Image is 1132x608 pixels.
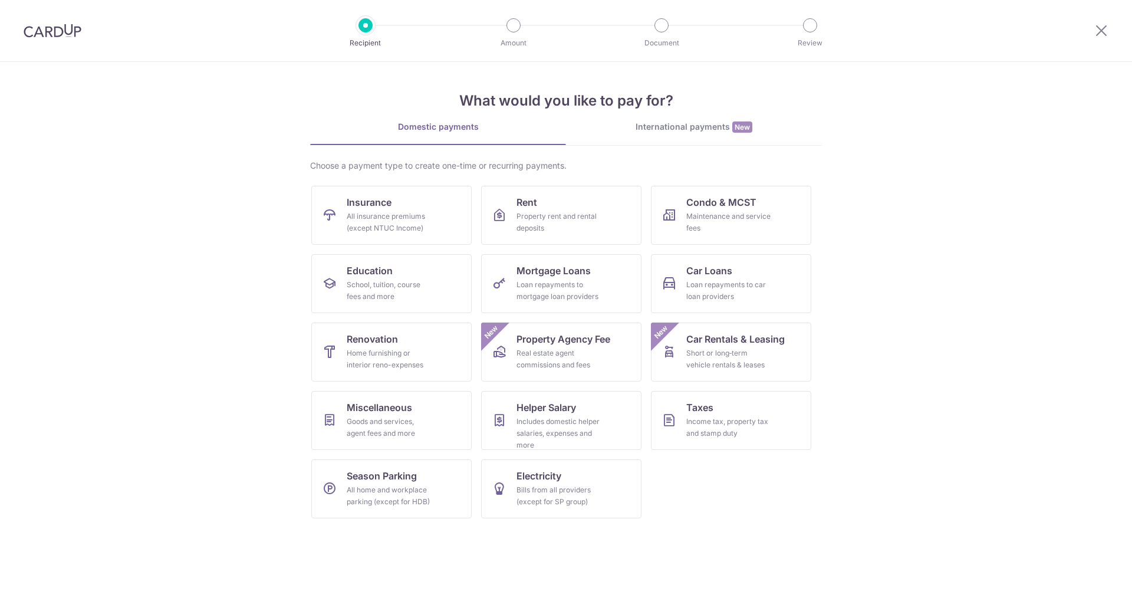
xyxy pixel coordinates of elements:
[470,37,557,49] p: Amount
[347,332,398,346] span: Renovation
[347,211,432,234] div: All insurance premiums (except NTUC Income)
[310,90,822,111] h4: What would you like to pay for?
[24,24,81,38] img: CardUp
[766,37,854,49] p: Review
[516,416,601,451] div: Includes domestic helper salaries, expenses and more
[322,37,409,49] p: Recipient
[686,400,713,415] span: Taxes
[686,416,771,439] div: Income tax, property tax and stamp duty
[481,254,641,313] a: Mortgage LoansLoan repayments to mortgage loan providers
[516,211,601,234] div: Property rent and rental deposits
[347,264,393,278] span: Education
[618,37,705,49] p: Document
[347,416,432,439] div: Goods and services, agent fees and more
[347,279,432,303] div: School, tuition, course fees and more
[481,391,641,450] a: Helper SalaryIncludes domestic helper salaries, expenses and more
[482,323,501,342] span: New
[311,323,472,382] a: RenovationHome furnishing or interior reno-expenses
[481,186,641,245] a: RentProperty rent and rental deposits
[686,332,785,346] span: Car Rentals & Leasing
[566,121,822,133] div: International payments
[516,469,561,483] span: Electricity
[1057,573,1120,602] iframe: Opens a widget where you can find more information
[516,400,576,415] span: Helper Salary
[347,469,417,483] span: Season Parking
[651,254,811,313] a: Car LoansLoan repayments to car loan providers
[516,264,591,278] span: Mortgage Loans
[481,323,641,382] a: Property Agency FeeReal estate agent commissions and feesNew
[651,323,811,382] a: Car Rentals & LeasingShort or long‑term vehicle rentals & leasesNew
[516,332,610,346] span: Property Agency Fee
[311,459,472,518] a: Season ParkingAll home and workplace parking (except for HDB)
[686,195,756,209] span: Condo & MCST
[516,195,537,209] span: Rent
[311,254,472,313] a: EducationSchool, tuition, course fees and more
[686,279,771,303] div: Loan repayments to car loan providers
[347,484,432,508] div: All home and workplace parking (except for HDB)
[516,279,601,303] div: Loan repayments to mortgage loan providers
[347,195,391,209] span: Insurance
[651,323,671,342] span: New
[311,186,472,245] a: InsuranceAll insurance premiums (except NTUC Income)
[686,347,771,371] div: Short or long‑term vehicle rentals & leases
[686,211,771,234] div: Maintenance and service fees
[311,391,472,450] a: MiscellaneousGoods and services, agent fees and more
[686,264,732,278] span: Car Loans
[651,186,811,245] a: Condo & MCSTMaintenance and service fees
[347,400,412,415] span: Miscellaneous
[310,160,822,172] div: Choose a payment type to create one-time or recurring payments.
[516,484,601,508] div: Bills from all providers (except for SP group)
[310,121,566,133] div: Domestic payments
[516,347,601,371] div: Real estate agent commissions and fees
[651,391,811,450] a: TaxesIncome tax, property tax and stamp duty
[732,121,752,133] span: New
[481,459,641,518] a: ElectricityBills from all providers (except for SP group)
[347,347,432,371] div: Home furnishing or interior reno-expenses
